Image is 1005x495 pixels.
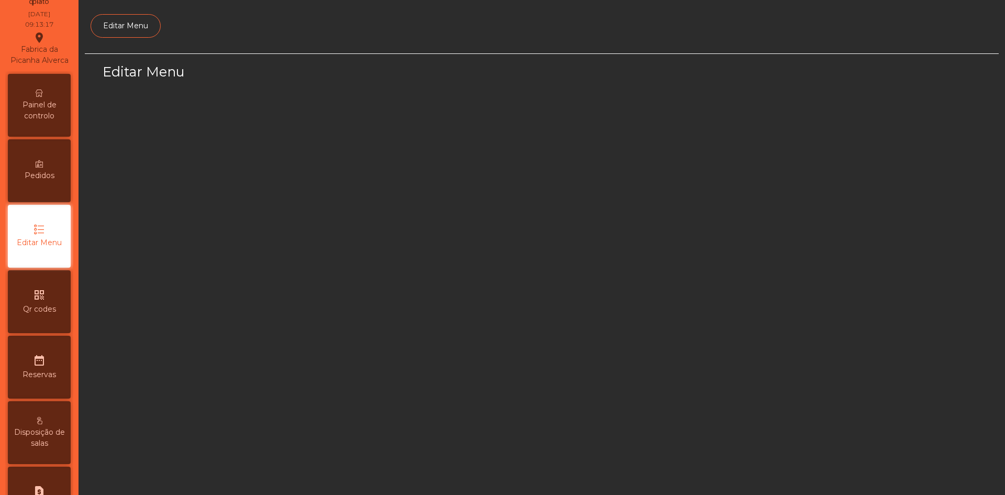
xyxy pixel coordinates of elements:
[25,170,54,181] span: Pedidos
[10,427,68,449] span: Disposição de salas
[33,289,46,301] i: qr_code
[17,237,62,248] span: Editar Menu
[91,14,161,38] a: Editar Menu
[103,62,539,81] h3: Editar Menu
[10,100,68,122] span: Painel de controlo
[33,354,46,367] i: date_range
[28,9,50,19] div: [DATE]
[23,369,56,380] span: Reservas
[8,31,70,66] div: Fabrica da Picanha Alverca
[25,20,53,29] div: 09:13:17
[23,304,56,315] span: Qr codes
[33,31,46,44] i: location_on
